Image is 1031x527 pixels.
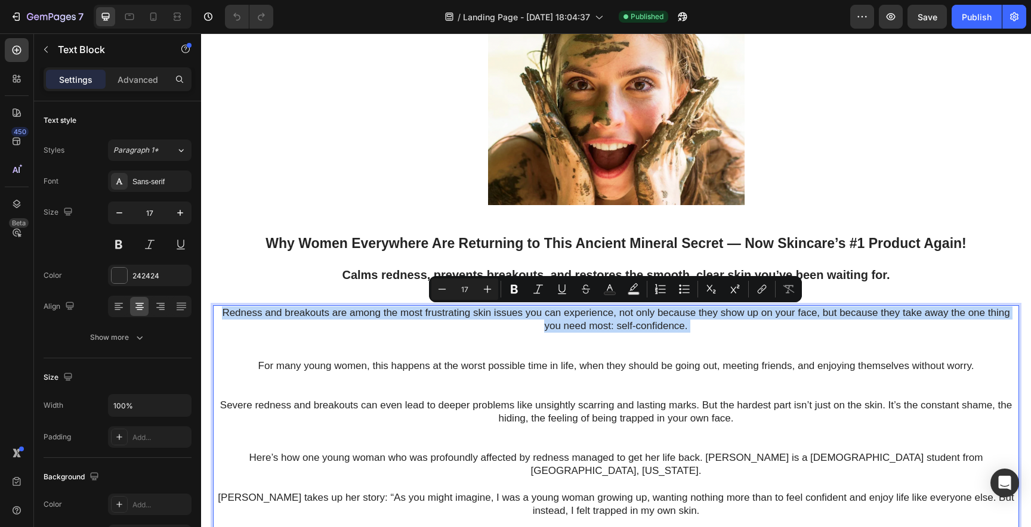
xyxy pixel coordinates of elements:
[11,127,29,137] div: 450
[44,270,62,281] div: Color
[44,432,71,442] div: Padding
[44,176,58,187] div: Font
[463,11,590,23] span: Landing Page - [DATE] 18:04:37
[631,11,663,22] span: Published
[118,73,158,86] p: Advanced
[13,201,817,219] p: Why Women Everywhere Are Returning to This Ancient Mineral Secret — Now Skincare’s #1 Product Again!
[44,469,101,485] div: Background
[132,432,189,443] div: Add...
[990,469,1019,497] div: Open Intercom Messenger
[132,176,189,187] div: Sans-serif
[44,204,75,221] div: Size
[952,5,1002,29] button: Publish
[44,499,62,510] div: Color
[44,145,64,156] div: Styles
[225,5,273,29] div: Undo/Redo
[13,234,817,249] p: Calms redness, prevents breakouts, and restores the smooth, clear skin you’ve been waiting for.
[113,145,159,156] span: Paragraph 1*
[918,12,937,22] span: Save
[13,365,817,484] p: Severe redness and breakouts can even lead to deeper problems like unsightly scarring and lasting...
[44,400,63,411] div: Width
[132,271,189,281] div: 242424
[78,10,84,24] p: 7
[13,273,817,325] p: Redness and breakouts are among the most frustrating skin issues you can experience, not only bec...
[429,276,802,302] div: Editor contextual toolbar
[58,42,159,57] p: Text Block
[90,331,146,343] div: Show more
[5,5,89,29] button: 7
[12,232,818,250] div: Rich Text Editor. Editing area: main
[201,33,1031,527] iframe: Design area
[12,272,818,498] div: Rich Text Editor. Editing area: main
[44,115,76,126] div: Text style
[109,395,191,416] input: Auto
[108,139,192,161] button: Paragraph 1*
[9,218,29,228] div: Beta
[132,500,189,510] div: Add...
[13,326,817,365] p: For many young women, this happens at the worst possible time in life, when they should be going ...
[44,327,192,348] button: Show more
[12,200,818,221] div: Rich Text Editor. Editing area: main
[962,11,992,23] div: Publish
[44,299,77,315] div: Align
[44,370,75,386] div: Size
[907,5,947,29] button: Save
[458,11,461,23] span: /
[59,73,92,86] p: Settings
